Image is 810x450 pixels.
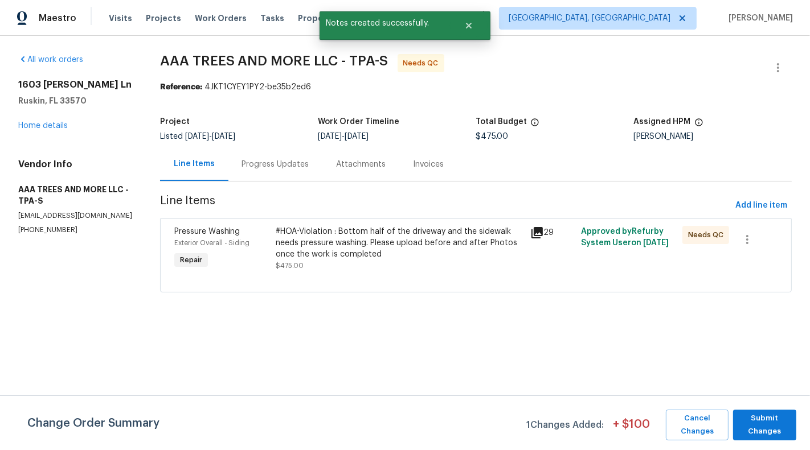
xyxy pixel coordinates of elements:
[160,83,202,91] b: Reference:
[242,159,309,170] div: Progress Updates
[160,118,190,126] h5: Project
[18,79,133,90] h2: 1603 [PERSON_NAME] Ln
[160,81,792,93] div: 4JKT1CYEY1PY2-be35b2ed6
[694,118,703,133] span: The hpm assigned to this work order.
[185,133,236,141] span: -
[318,133,342,141] span: [DATE]
[337,159,386,170] div: Attachments
[509,13,670,24] span: [GEOGRAPHIC_DATA], [GEOGRAPHIC_DATA]
[298,13,342,24] span: Properties
[260,14,284,22] span: Tasks
[39,13,76,24] span: Maestro
[450,14,488,37] button: Close
[643,239,669,247] span: [DATE]
[160,133,236,141] span: Listed
[320,11,450,35] span: Notes created successfully.
[276,226,523,260] div: #HOA-Violation : Bottom half of the driveway and the sidewalk needs pressure washing. Please uplo...
[18,211,133,221] p: [EMAIL_ADDRESS][DOMAIN_NAME]
[731,195,792,216] button: Add line item
[18,122,68,130] a: Home details
[724,13,793,24] span: [PERSON_NAME]
[345,133,369,141] span: [DATE]
[403,57,443,69] span: Needs QC
[18,184,133,207] h5: AAA TREES AND MORE LLC - TPA-S
[174,228,240,236] span: Pressure Washing
[109,13,132,24] span: Visits
[146,13,181,24] span: Projects
[318,118,399,126] h5: Work Order Timeline
[160,54,388,68] span: AAA TREES AND MORE LLC - TPA-S
[414,159,444,170] div: Invoices
[476,133,508,141] span: $475.00
[174,240,250,246] span: Exterior Overall - Siding
[185,133,209,141] span: [DATE]
[735,199,787,213] span: Add line item
[174,158,215,170] div: Line Items
[18,159,133,170] h4: Vendor Info
[476,118,527,126] h5: Total Budget
[634,133,792,141] div: [PERSON_NAME]
[581,228,669,247] span: Approved by Refurby System User on
[276,262,304,269] span: $475.00
[175,254,207,266] span: Repair
[688,229,728,241] span: Needs QC
[18,225,133,235] p: [PHONE_NUMBER]
[18,95,133,106] h5: Ruskin, FL 33570
[18,56,83,64] a: All work orders
[160,195,731,216] span: Line Items
[530,118,539,133] span: The total cost of line items that have been proposed by Opendoor. This sum includes line items th...
[195,13,247,24] span: Work Orders
[530,226,574,240] div: 29
[318,133,369,141] span: -
[212,133,236,141] span: [DATE]
[634,118,691,126] h5: Assigned HPM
